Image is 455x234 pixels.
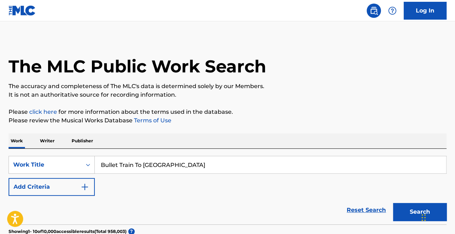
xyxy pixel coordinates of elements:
[343,202,389,218] a: Reset Search
[13,161,77,169] div: Work Title
[9,5,36,16] img: MLC Logo
[9,178,95,196] button: Add Criteria
[133,117,171,124] a: Terms of Use
[29,108,57,115] a: click here
[69,133,95,148] p: Publisher
[9,56,266,77] h1: The MLC Public Work Search
[81,183,89,191] img: 9d2ae6d4665cec9f34b9.svg
[9,116,446,125] p: Please review the Musical Works Database
[9,91,446,99] p: It is not an authoritative source for recording information.
[419,200,455,234] iframe: Chat Widget
[38,133,57,148] p: Writer
[385,4,399,18] div: Help
[393,203,446,221] button: Search
[367,4,381,18] a: Public Search
[388,6,397,15] img: help
[9,108,446,116] p: Please for more information about the terms used in the database.
[404,2,446,20] a: Log In
[9,156,446,224] form: Search Form
[369,6,378,15] img: search
[9,133,25,148] p: Work
[422,207,426,228] div: Drag
[9,82,446,91] p: The accuracy and completeness of The MLC's data is determined solely by our Members.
